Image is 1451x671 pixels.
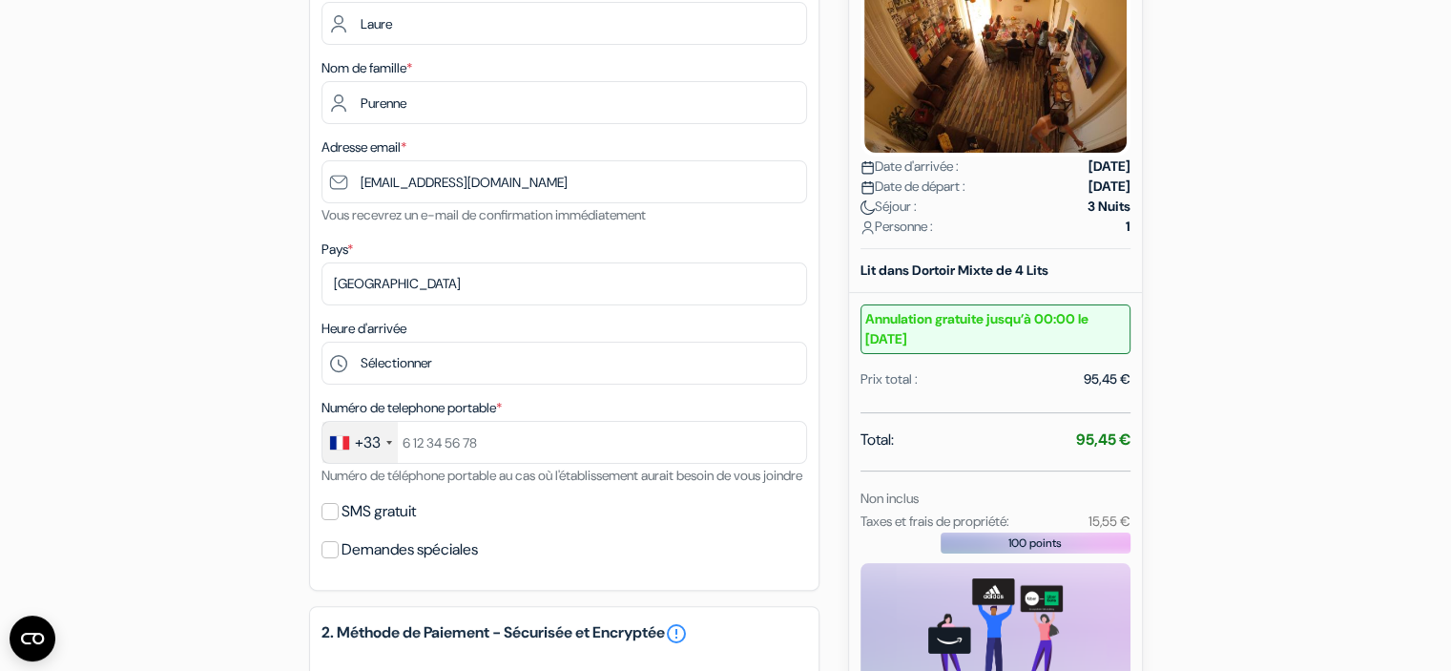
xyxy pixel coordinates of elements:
b: Lit dans Dortoir Mixte de 4 Lits [860,262,1048,279]
label: Adresse email [321,137,406,157]
label: Pays [321,240,353,260]
label: Heure d'arrivée [321,319,406,339]
input: Entrer adresse e-mail [321,160,807,203]
strong: [DATE] [1088,177,1130,197]
div: France: +33 [322,422,398,463]
div: 95,45 € [1084,369,1130,389]
img: user_icon.svg [860,220,875,235]
span: Personne : [860,217,933,237]
label: Demandes spéciales [342,536,478,563]
h5: 2. Méthode de Paiement - Sécurisée et Encryptée [321,622,807,645]
strong: [DATE] [1088,157,1130,177]
label: Numéro de telephone portable [321,398,502,418]
img: calendar.svg [860,160,875,175]
span: Date d'arrivée : [860,157,959,177]
div: Prix total : [860,369,918,389]
small: Annulation gratuite jusqu’à 00:00 le [DATE] [860,304,1130,354]
small: Non inclus [860,490,919,507]
small: 15,55 € [1088,513,1130,530]
label: Nom de famille [321,58,412,78]
button: Ouvrir le widget CMP [10,616,55,661]
span: Date de départ : [860,177,965,197]
small: Numéro de téléphone portable au cas où l'établissement aurait besoin de vous joindre [321,467,802,484]
strong: 3 Nuits [1088,197,1130,217]
small: Taxes et frais de propriété: [860,513,1009,530]
label: SMS gratuit [342,498,416,525]
a: error_outline [665,622,688,645]
img: calendar.svg [860,180,875,195]
strong: 1 [1126,217,1130,237]
span: 100 points [1008,535,1062,552]
input: 6 12 34 56 78 [321,421,807,464]
span: Séjour : [860,197,917,217]
small: Vous recevrez un e-mail de confirmation immédiatement [321,206,646,223]
strong: 95,45 € [1076,430,1130,450]
img: moon.svg [860,200,875,215]
input: Entrer le nom de famille [321,81,807,124]
div: +33 [355,431,381,454]
span: Total: [860,429,894,451]
input: Entrez votre prénom [321,2,807,45]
